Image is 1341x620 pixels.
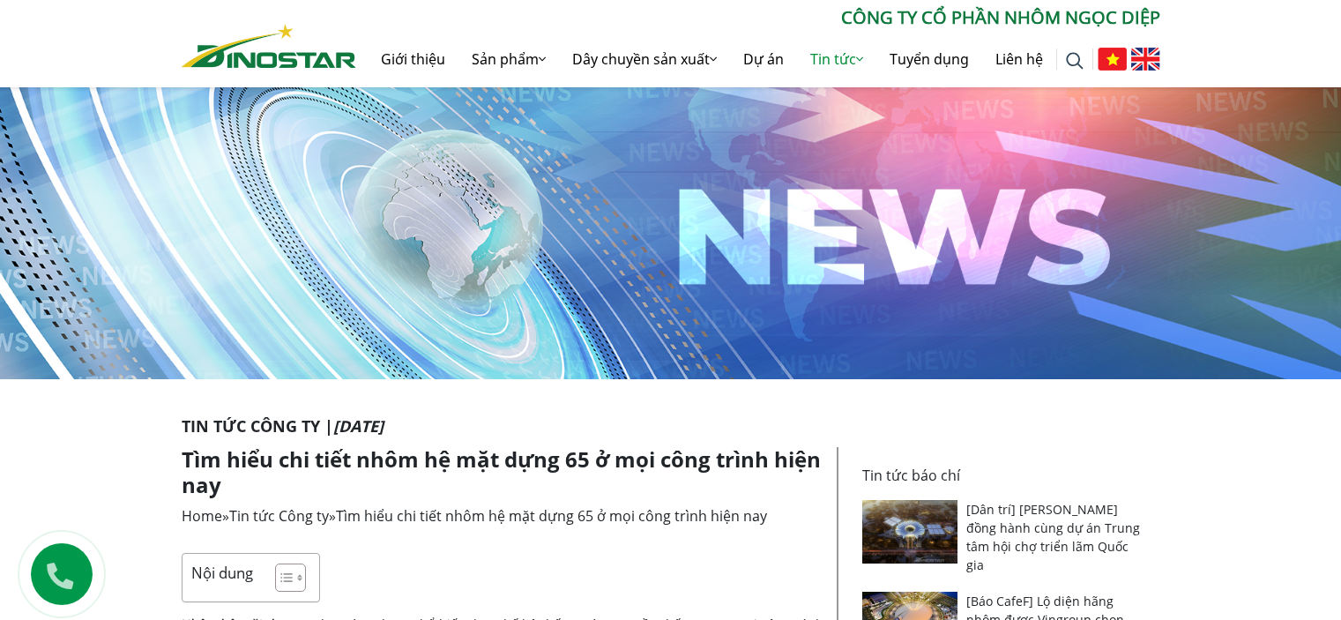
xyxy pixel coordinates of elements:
p: Tin tức báo chí [862,465,1150,486]
a: Sản phẩm [458,31,559,87]
a: Dây chuyền sản xuất [559,31,730,87]
p: Nội dung [191,563,253,583]
a: Tin tức [797,31,876,87]
a: Dự án [730,31,797,87]
a: Liên hệ [982,31,1056,87]
h1: Tìm hiểu chi tiết nhôm hệ mặt dựng 65 ở mọi công trình hiện nay [182,447,823,498]
img: Tiếng Việt [1098,48,1127,71]
a: Home [182,506,222,526]
p: CÔNG TY CỔ PHẦN NHÔM NGỌC DIỆP [356,4,1160,31]
img: English [1131,48,1160,71]
a: Toggle Table of Content [262,563,302,593]
img: [Dân trí] Nhôm Ngọc Diệp đồng hành cùng dự án Trung tâm hội chợ triển lãm Quốc gia [862,500,958,564]
a: Tin tức Công ty [229,506,329,526]
p: Tin tức Công ty | [182,415,1160,438]
img: search [1066,52,1084,70]
a: Giới thiệu [368,31,458,87]
span: » » [182,506,767,526]
a: Tuyển dụng [876,31,982,87]
span: Tìm hiểu chi tiết nhôm hệ mặt dựng 65 ở mọi công trình hiện nay [336,506,767,526]
img: Nhôm Dinostar [182,24,356,68]
i: [DATE] [333,415,384,437]
a: [Dân trí] [PERSON_NAME] đồng hành cùng dự án Trung tâm hội chợ triển lãm Quốc gia [966,501,1140,573]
